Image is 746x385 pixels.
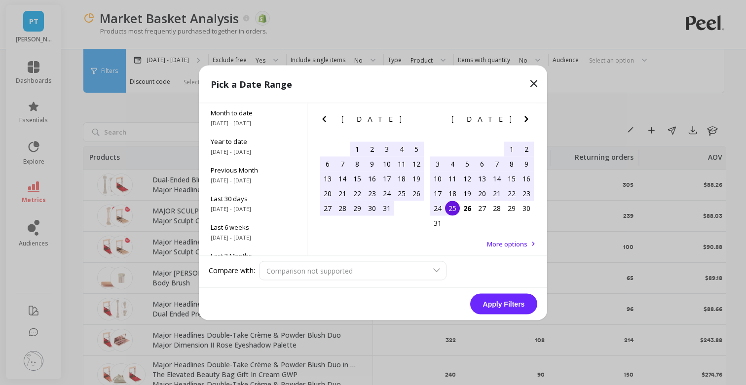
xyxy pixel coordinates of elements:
div: Choose Monday, July 14th, 2025 [335,171,350,186]
span: [DATE] - [DATE] [211,205,295,212]
div: Choose Friday, July 18th, 2025 [394,171,409,186]
div: Choose Friday, August 22nd, 2025 [504,186,519,201]
div: Choose Thursday, August 28th, 2025 [489,201,504,215]
div: Choose Sunday, August 31st, 2025 [430,215,445,230]
div: Choose Wednesday, August 20th, 2025 [475,186,489,201]
div: Choose Tuesday, August 19th, 2025 [460,186,475,201]
div: Choose Tuesday, July 1st, 2025 [350,141,365,156]
span: [DATE] - [DATE] [211,233,295,241]
div: Choose Thursday, July 3rd, 2025 [379,141,394,156]
div: Choose Saturday, August 23rd, 2025 [519,186,534,201]
div: Choose Friday, July 4th, 2025 [394,141,409,156]
div: Choose Wednesday, August 13th, 2025 [475,171,489,186]
span: Year to date [211,137,295,145]
div: Choose Friday, August 15th, 2025 [504,171,519,186]
div: Choose Thursday, August 14th, 2025 [489,171,504,186]
div: Choose Friday, August 8th, 2025 [504,156,519,171]
span: [DATE] [341,115,403,123]
div: Choose Wednesday, August 6th, 2025 [475,156,489,171]
button: Next Month [521,113,536,129]
div: Choose Monday, July 7th, 2025 [335,156,350,171]
div: Choose Wednesday, July 16th, 2025 [365,171,379,186]
div: Choose Wednesday, August 27th, 2025 [475,201,489,215]
div: Choose Monday, August 18th, 2025 [445,186,460,201]
p: Pick a Date Range [211,77,292,91]
div: Choose Saturday, August 16th, 2025 [519,171,534,186]
div: Choose Tuesday, July 15th, 2025 [350,171,365,186]
div: Choose Friday, July 25th, 2025 [394,186,409,201]
div: Choose Saturday, August 30th, 2025 [519,201,534,215]
div: Choose Thursday, August 21st, 2025 [489,186,504,201]
div: Choose Thursday, July 31st, 2025 [379,201,394,215]
div: Choose Wednesday, July 23rd, 2025 [365,186,379,201]
div: Choose Friday, August 1st, 2025 [504,141,519,156]
div: Choose Saturday, July 5th, 2025 [409,141,424,156]
div: month 2025-07 [320,141,424,215]
button: Previous Month [428,113,444,129]
div: month 2025-08 [430,141,534,230]
span: Last 6 weeks [211,222,295,231]
div: Choose Thursday, July 17th, 2025 [379,171,394,186]
div: Choose Tuesday, August 26th, 2025 [460,201,475,215]
label: Compare with: [209,266,255,276]
span: Previous Month [211,165,295,174]
div: Choose Saturday, July 12th, 2025 [409,156,424,171]
div: Choose Monday, August 25th, 2025 [445,201,460,215]
div: Choose Monday, July 21st, 2025 [335,186,350,201]
div: Choose Wednesday, July 9th, 2025 [365,156,379,171]
span: More options [487,239,527,248]
div: Choose Monday, August 4th, 2025 [445,156,460,171]
span: [DATE] - [DATE] [211,147,295,155]
div: Choose Sunday, August 24th, 2025 [430,201,445,215]
span: [DATE] - [DATE] [211,176,295,184]
div: Choose Sunday, July 20th, 2025 [320,186,335,201]
div: Choose Saturday, July 19th, 2025 [409,171,424,186]
div: Choose Monday, July 28th, 2025 [335,201,350,215]
div: Choose Thursday, July 24th, 2025 [379,186,394,201]
div: Choose Saturday, July 26th, 2025 [409,186,424,201]
div: Choose Wednesday, July 2nd, 2025 [365,141,379,156]
div: Choose Sunday, July 6th, 2025 [320,156,335,171]
div: Choose Sunday, August 3rd, 2025 [430,156,445,171]
div: Choose Wednesday, July 30th, 2025 [365,201,379,215]
div: Choose Saturday, August 2nd, 2025 [519,141,534,156]
button: Apply Filters [470,293,537,314]
div: Choose Thursday, July 10th, 2025 [379,156,394,171]
div: Choose Saturday, August 9th, 2025 [519,156,534,171]
div: Choose Friday, July 11th, 2025 [394,156,409,171]
div: Choose Friday, August 29th, 2025 [504,201,519,215]
div: Choose Tuesday, August 5th, 2025 [460,156,475,171]
div: Choose Tuesday, July 22nd, 2025 [350,186,365,201]
div: Choose Thursday, August 7th, 2025 [489,156,504,171]
div: Choose Tuesday, August 12th, 2025 [460,171,475,186]
span: Month to date [211,108,295,117]
div: Choose Sunday, August 17th, 2025 [430,186,445,201]
div: Choose Sunday, July 27th, 2025 [320,201,335,215]
span: Last 3 Months [211,251,295,260]
div: Choose Tuesday, July 8th, 2025 [350,156,365,171]
span: [DATE] [451,115,513,123]
button: Next Month [410,113,426,129]
span: [DATE] - [DATE] [211,119,295,127]
div: Choose Sunday, August 10th, 2025 [430,171,445,186]
button: Previous Month [318,113,334,129]
div: Choose Monday, August 11th, 2025 [445,171,460,186]
div: Choose Tuesday, July 29th, 2025 [350,201,365,215]
span: Last 30 days [211,194,295,203]
div: Choose Sunday, July 13th, 2025 [320,171,335,186]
